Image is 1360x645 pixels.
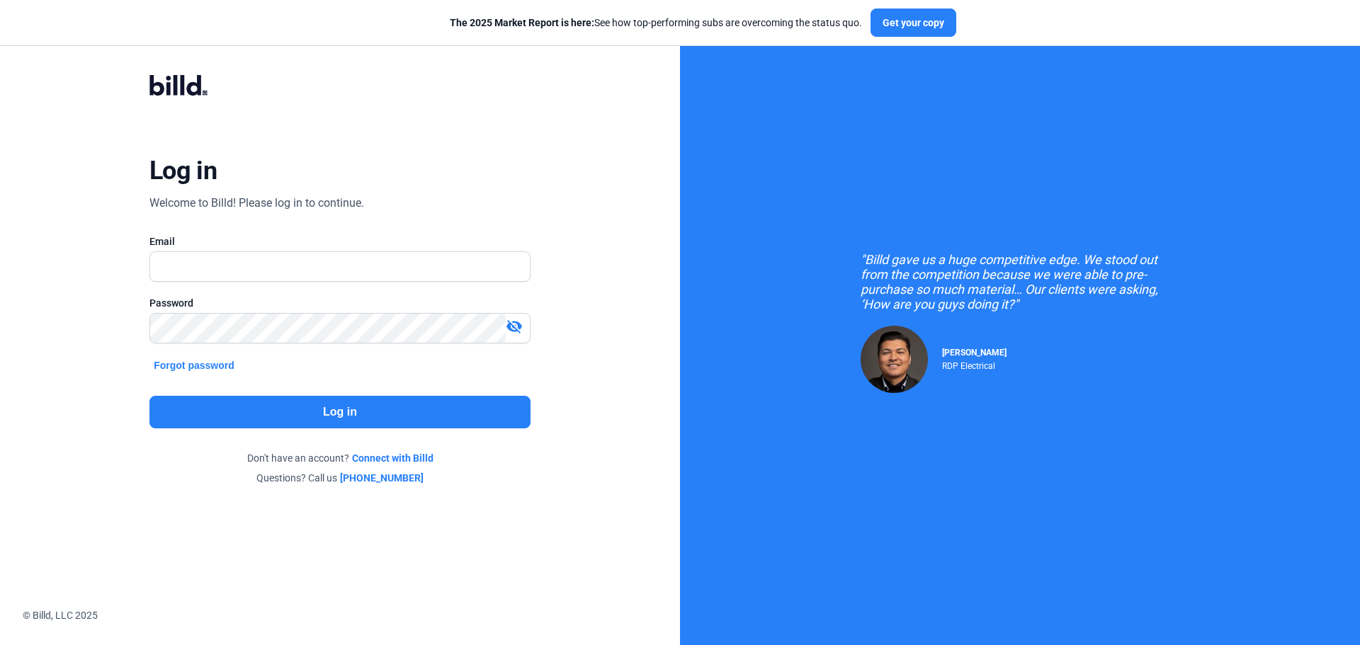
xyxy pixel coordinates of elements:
div: Log in [149,155,217,186]
div: "Billd gave us a huge competitive edge. We stood out from the competition because we were able to... [861,252,1179,312]
button: Get your copy [871,8,956,37]
div: RDP Electrical [942,358,1007,371]
div: Questions? Call us [149,471,531,485]
mat-icon: visibility_off [506,318,523,335]
a: [PHONE_NUMBER] [340,471,424,485]
a: Connect with Billd [352,451,433,465]
button: Log in [149,396,531,428]
div: Password [149,296,531,310]
span: [PERSON_NAME] [942,348,1007,358]
div: Welcome to Billd! Please log in to continue. [149,195,364,212]
div: Don't have an account? [149,451,531,465]
span: The 2025 Market Report is here: [450,17,594,28]
div: See how top-performing subs are overcoming the status quo. [450,16,862,30]
img: Raul Pacheco [861,326,928,393]
div: Email [149,234,531,249]
button: Forgot password [149,358,239,373]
